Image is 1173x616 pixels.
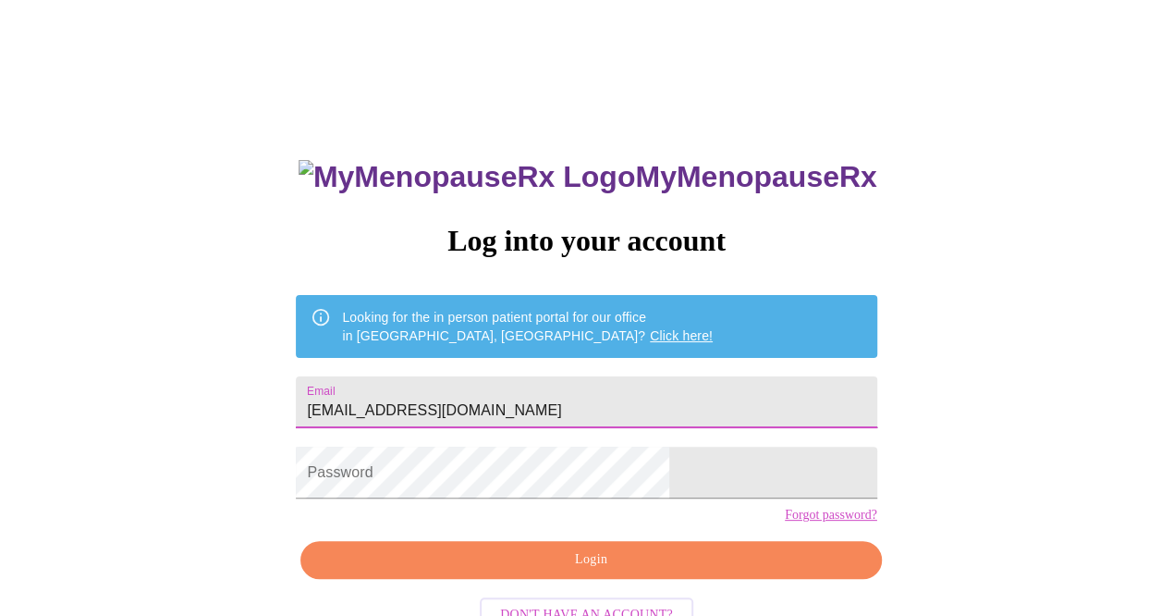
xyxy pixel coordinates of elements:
[299,160,635,194] img: MyMenopauseRx Logo
[300,541,881,579] button: Login
[299,160,877,194] h3: MyMenopauseRx
[785,508,877,523] a: Forgot password?
[296,224,876,258] h3: Log into your account
[342,301,713,352] div: Looking for the in person patient portal for our office in [GEOGRAPHIC_DATA], [GEOGRAPHIC_DATA]?
[322,548,860,572] span: Login
[650,328,713,343] a: Click here!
